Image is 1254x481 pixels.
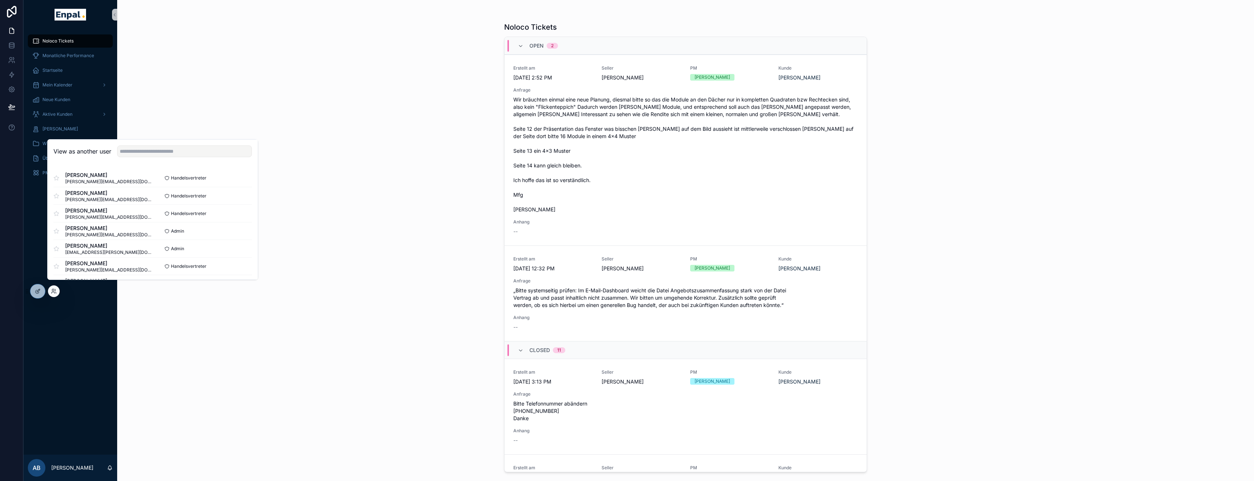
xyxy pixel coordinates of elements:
span: [PERSON_NAME][EMAIL_ADDRESS][DOMAIN_NAME] [65,232,153,238]
span: Anhang [513,428,858,434]
span: Aktive Kunden [42,111,72,117]
div: [PERSON_NAME] [695,378,730,385]
span: Kunde [778,65,858,71]
span: [PERSON_NAME] [65,189,153,197]
span: Erstellt am [513,256,593,262]
span: [PERSON_NAME] [65,207,153,214]
a: Mein Kalender [28,78,113,92]
span: Seller [602,65,681,71]
span: [PERSON_NAME] [65,171,153,179]
span: -- [513,437,518,444]
span: Monatliche Performance [42,53,94,59]
span: [PERSON_NAME] [42,126,78,132]
span: PM Übersicht [42,170,71,176]
span: AB [33,463,41,472]
span: Anfrage [513,87,858,93]
span: Erstellt am [513,369,593,375]
span: Anhang [513,219,858,225]
span: Closed [529,347,550,354]
span: Über mich [42,155,64,161]
span: [DATE] 12:32 PM [513,265,593,272]
h2: View as another user [53,147,111,156]
span: [PERSON_NAME] [602,378,681,385]
span: Seller [602,256,681,262]
span: -- [513,323,518,331]
div: [PERSON_NAME] [695,265,730,271]
h1: Noloco Tickets [504,22,557,32]
span: [PERSON_NAME] [602,74,681,81]
div: [PERSON_NAME] [695,74,730,81]
span: Handelsvertreter [171,175,206,181]
a: PM Übersicht [28,166,113,180]
a: Monatliche Performance [28,49,113,62]
span: [PERSON_NAME] [602,265,681,272]
span: [PERSON_NAME] [65,277,153,285]
span: PM [690,369,770,375]
div: 2 [551,43,554,49]
span: Erstellt am [513,465,593,471]
a: Über mich [28,152,113,165]
span: [PERSON_NAME][EMAIL_ADDRESS][DOMAIN_NAME] [65,214,153,220]
span: Admin [171,228,184,234]
div: 11 [557,347,561,353]
span: PM [690,65,770,71]
span: „Bitte systemseitig prüfen: Im E-Mail-Dashboard weicht die Datei Angebotszusammenfassung stark vo... [513,287,858,309]
span: Kunde [778,369,858,375]
span: Seller [602,369,681,375]
span: Anfrage [513,391,858,397]
span: Open [529,42,544,49]
span: Neue Kunden [42,97,70,103]
span: Startseite [42,67,63,73]
a: Startseite [28,64,113,77]
span: Handelsvertreter [171,263,206,269]
span: Wissensdatenbank [42,141,82,147]
span: Bitte Telefonnummer abändern [PHONE_NUMBER] Danke [513,400,858,422]
a: [PERSON_NAME] [778,265,821,272]
a: Noloco Tickets [28,34,113,48]
span: PM [690,256,770,262]
a: Neue Kunden [28,93,113,106]
span: Kunde [778,465,858,471]
span: [PERSON_NAME][EMAIL_ADDRESS][DOMAIN_NAME] [65,197,153,203]
span: Erstellt am [513,65,593,71]
span: [PERSON_NAME] [65,225,153,232]
span: [DATE] 2:52 PM [513,74,593,81]
span: [EMAIL_ADDRESS][PERSON_NAME][DOMAIN_NAME] [65,249,153,255]
a: Aktive Kunden [28,108,113,121]
span: Wir bräuchten einmal eine neue Planung, diesmal bitte so das die Module an den Dächer nur in komp... [513,96,858,213]
a: Wissensdatenbank [28,137,113,150]
img: App logo [55,9,86,21]
span: Kunde [778,256,858,262]
span: [PERSON_NAME][EMAIL_ADDRESS][DOMAIN_NAME] [65,267,153,273]
span: PM [690,465,770,471]
div: scrollable content [23,29,117,189]
span: Anhang [513,315,858,321]
span: -- [513,228,518,235]
span: [PERSON_NAME][EMAIL_ADDRESS][DOMAIN_NAME] [65,179,153,185]
span: Noloco Tickets [42,38,74,44]
span: Handelsvertreter [171,211,206,217]
a: [PERSON_NAME] [778,74,821,81]
span: Admin [171,246,184,252]
span: Seller [602,465,681,471]
span: [PERSON_NAME] [65,260,153,267]
p: [PERSON_NAME] [51,464,93,471]
span: Mein Kalender [42,82,72,88]
span: [DATE] 3:13 PM [513,378,593,385]
span: Handelsvertreter [171,193,206,199]
span: Anfrage [513,278,858,284]
a: [PERSON_NAME] [28,122,113,136]
a: [PERSON_NAME] [778,378,821,385]
span: [PERSON_NAME] [65,242,153,249]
